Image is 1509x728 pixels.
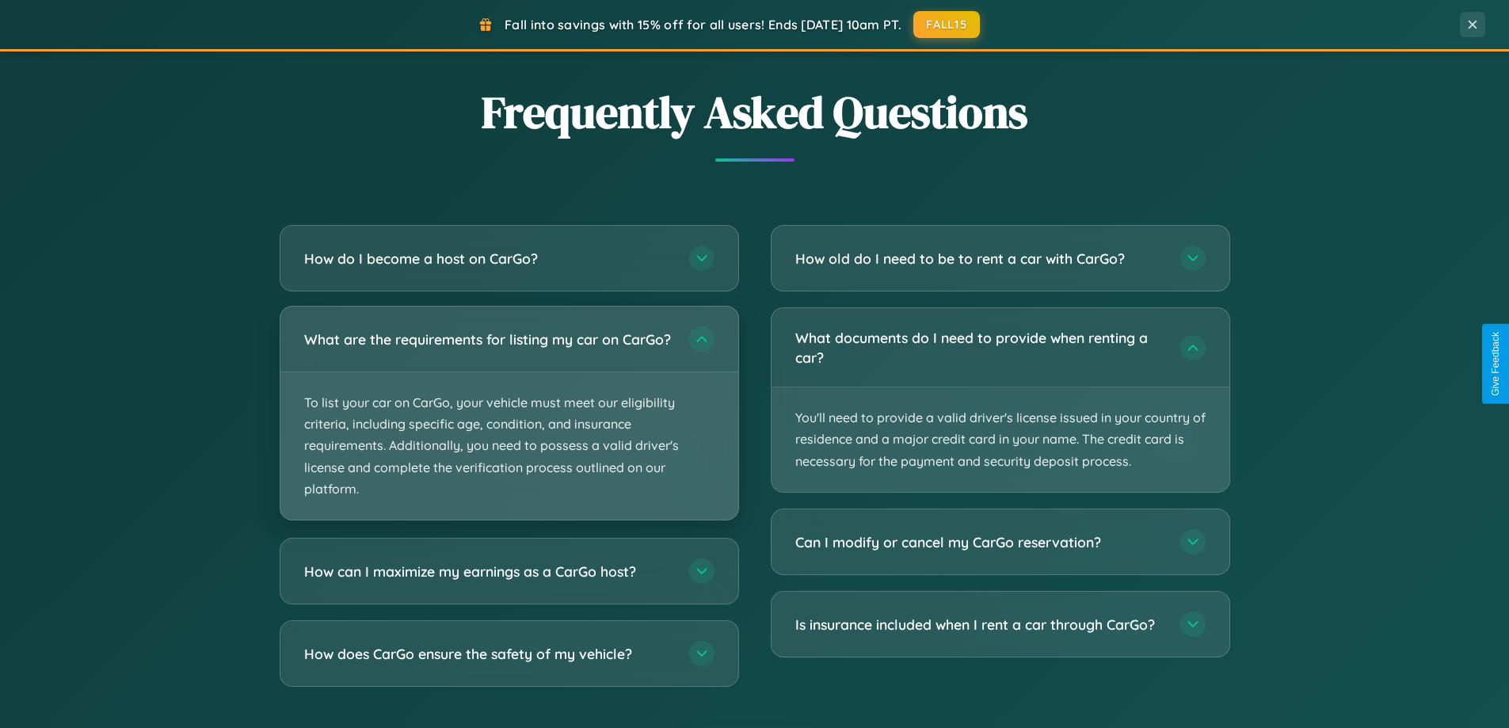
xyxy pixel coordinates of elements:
[280,372,738,520] p: To list your car on CarGo, your vehicle must meet our eligibility criteria, including specific ag...
[795,249,1164,269] h3: How old do I need to be to rent a car with CarGo?
[304,330,673,349] h3: What are the requirements for listing my car on CarGo?
[304,249,673,269] h3: How do I become a host on CarGo?
[1490,332,1501,396] div: Give Feedback
[304,644,673,664] h3: How does CarGo ensure the safety of my vehicle?
[795,328,1164,367] h3: What documents do I need to provide when renting a car?
[280,82,1230,143] h2: Frequently Asked Questions
[913,11,980,38] button: FALL15
[772,387,1229,492] p: You'll need to provide a valid driver's license issued in your country of residence and a major c...
[795,615,1164,635] h3: Is insurance included when I rent a car through CarGo?
[304,562,673,581] h3: How can I maximize my earnings as a CarGo host?
[795,532,1164,552] h3: Can I modify or cancel my CarGo reservation?
[505,17,901,32] span: Fall into savings with 15% off for all users! Ends [DATE] 10am PT.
